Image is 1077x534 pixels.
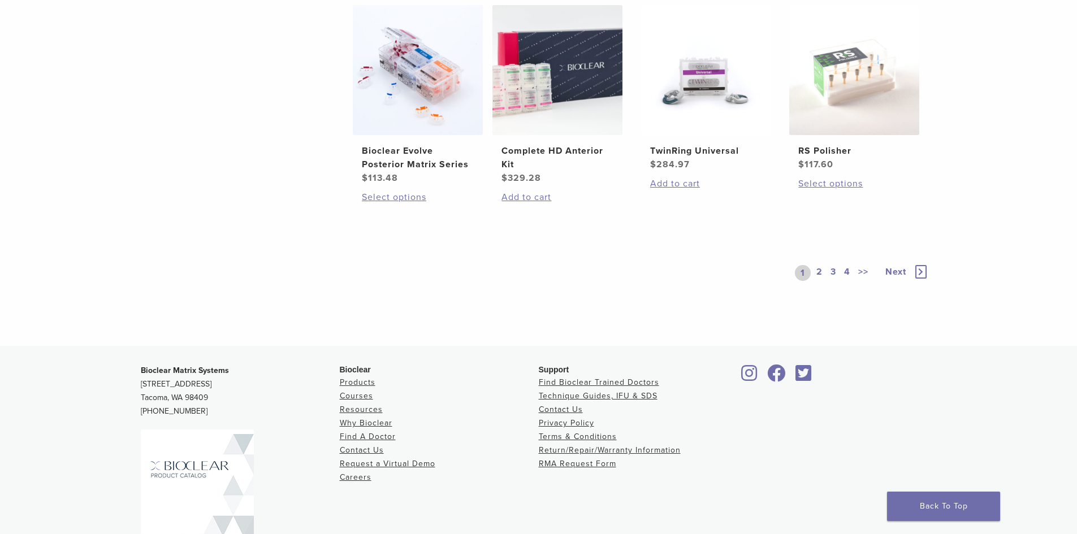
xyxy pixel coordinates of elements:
[798,159,804,170] span: $
[353,5,483,135] img: Bioclear Evolve Posterior Matrix Series
[340,391,373,401] a: Courses
[141,364,340,418] p: [STREET_ADDRESS] Tacoma, WA 98409 [PHONE_NUMBER]
[539,365,569,374] span: Support
[340,432,396,441] a: Find A Doctor
[501,172,508,184] span: $
[362,172,398,184] bdi: 113.48
[814,265,825,281] a: 2
[798,177,910,190] a: Select options for “RS Polisher”
[362,172,368,184] span: $
[842,265,853,281] a: 4
[764,371,790,383] a: Bioclear
[856,265,871,281] a: >>
[539,405,583,414] a: Contact Us
[650,144,762,158] h2: TwinRing Universal
[340,459,435,468] a: Request a Virtual Demo
[539,418,594,428] a: Privacy Policy
[492,5,624,185] a: Complete HD Anterior KitComplete HD Anterior Kit $329.28
[362,190,474,204] a: Select options for “Bioclear Evolve Posterior Matrix Series”
[340,418,392,428] a: Why Bioclear
[887,492,1000,521] a: Back To Top
[362,144,474,171] h2: Bioclear Evolve Posterior Matrix Series
[789,5,919,135] img: RS Polisher
[539,459,616,468] a: RMA Request Form
[539,377,659,387] a: Find Bioclear Trained Doctors
[501,144,613,171] h2: Complete HD Anterior Kit
[885,266,906,277] span: Next
[340,377,375,387] a: Products
[141,366,229,375] strong: Bioclear Matrix Systems
[795,265,811,281] a: 1
[501,172,541,184] bdi: 329.28
[789,5,920,171] a: RS PolisherRS Polisher $117.60
[650,177,762,190] a: Add to cart: “TwinRing Universal”
[798,159,833,170] bdi: 117.60
[650,159,656,170] span: $
[641,5,772,171] a: TwinRing UniversalTwinRing Universal $284.97
[828,265,838,281] a: 3
[340,445,384,455] a: Contact Us
[340,405,383,414] a: Resources
[492,5,622,135] img: Complete HD Anterior Kit
[539,391,658,401] a: Technique Guides, IFU & SDS
[340,472,371,482] a: Careers
[641,5,771,135] img: TwinRing Universal
[340,365,371,374] span: Bioclear
[738,371,762,383] a: Bioclear
[501,190,613,204] a: Add to cart: “Complete HD Anterior Kit”
[798,144,910,158] h2: RS Polisher
[650,159,690,170] bdi: 284.97
[352,5,484,185] a: Bioclear Evolve Posterior Matrix SeriesBioclear Evolve Posterior Matrix Series $113.48
[539,445,681,455] a: Return/Repair/Warranty Information
[539,432,617,441] a: Terms & Conditions
[792,371,816,383] a: Bioclear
